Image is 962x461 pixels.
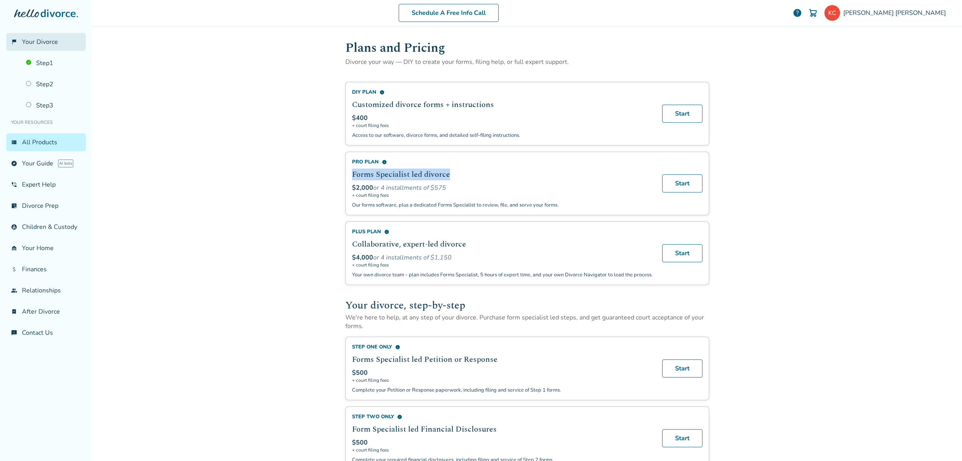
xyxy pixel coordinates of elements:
[11,245,17,251] span: garage_home
[352,253,653,262] div: or 4 installments of $1,150
[662,105,702,123] a: Start
[397,414,402,419] span: info
[352,192,653,198] span: + court filing fees
[352,89,653,96] div: DIY Plan
[352,183,373,192] span: $2,000
[352,169,653,180] h2: Forms Specialist led divorce
[662,429,702,447] a: Start
[352,354,653,365] h2: Forms Specialist led Petition or Response
[399,4,499,22] a: Schedule A Free Info Call
[352,447,653,453] span: + court filing fees
[21,96,86,114] a: Step3
[345,313,709,330] p: We're here to help, at any step of your divorce. Purchase form specialist led steps, and get guar...
[808,8,818,18] img: Cart
[352,423,653,435] h2: Form Specialist led Financial Disclosures
[382,160,387,165] span: info
[352,438,368,447] span: $500
[6,154,86,172] a: exploreYour GuideAI beta
[22,38,58,46] span: Your Divorce
[6,281,86,299] a: groupRelationships
[352,183,653,192] div: or 4 installments of $575
[352,99,653,111] h2: Customized divorce forms + instructions
[6,218,86,236] a: account_childChildren & Custody
[11,224,17,230] span: account_child
[6,114,86,130] li: Your Resources
[793,8,802,18] a: help
[352,262,653,268] span: + court filing fees
[352,387,653,394] p: Complete your Petition or Response paperwork, including filing and service of Step 1 forms.
[11,39,17,45] span: flag_2
[379,90,385,95] span: info
[11,139,17,145] span: view_list
[345,38,709,58] h1: Plans and Pricing
[352,238,653,250] h2: Collaborative, expert-led divorce
[352,413,653,420] div: Step Two Only
[662,244,702,262] a: Start
[6,324,86,342] a: chat_infoContact Us
[384,229,389,234] span: info
[11,309,17,315] span: bookmark_check
[786,146,962,461] iframe: Chat Widget
[11,287,17,294] span: group
[6,239,86,257] a: garage_homeYour Home
[352,377,653,383] span: + court filing fees
[6,303,86,321] a: bookmark_checkAfter Divorce
[662,174,702,192] a: Start
[6,176,86,194] a: phone_in_talkExpert Help
[352,228,653,235] div: Plus Plan
[11,266,17,272] span: attach_money
[395,345,400,350] span: info
[352,132,653,139] p: Access to our software, divorce forms, and detailed self-filing instructions.
[352,201,653,209] p: Our forms software, plus a dedicated Forms Specialist to review, file, and serve your forms.
[11,330,17,336] span: chat_info
[345,58,709,66] p: Divorce your way — DIY to create your forms, filing help, or full expert support.
[824,5,840,21] img: keith.crowder@gmail.com
[6,133,86,151] a: view_listAll Products
[352,271,653,278] p: Your own divorce team - plan includes Forms Specialist, 5 hours of expert time, and your own Divo...
[11,181,17,188] span: phone_in_talk
[352,122,653,129] span: + court filing fees
[352,253,373,262] span: $4,000
[352,368,368,377] span: $500
[352,343,653,350] div: Step One Only
[11,203,17,209] span: list_alt_check
[6,197,86,215] a: list_alt_checkDivorce Prep
[352,114,368,122] span: $400
[6,33,86,51] a: flag_2Your Divorce
[11,160,17,167] span: explore
[21,75,86,93] a: Step2
[662,359,702,378] a: Start
[843,9,949,17] span: [PERSON_NAME] [PERSON_NAME]
[21,54,86,72] a: Step1
[352,158,653,165] div: Pro Plan
[6,260,86,278] a: attach_moneyFinances
[345,298,709,313] h2: Your divorce, step-by-step
[58,160,73,167] span: AI beta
